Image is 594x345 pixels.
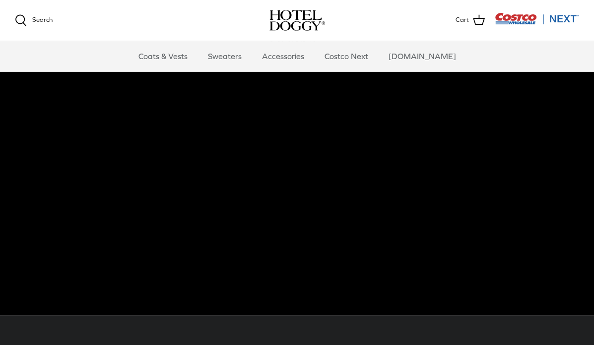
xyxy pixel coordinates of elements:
[199,41,251,71] a: Sweaters
[316,41,377,71] a: Costco Next
[269,10,325,31] a: hoteldoggy.com hoteldoggycom
[130,41,197,71] a: Coats & Vests
[456,14,485,27] a: Cart
[253,41,313,71] a: Accessories
[456,15,469,25] span: Cart
[15,14,53,26] a: Search
[32,16,53,23] span: Search
[495,12,579,25] img: Costco Next
[495,19,579,26] a: Visit Costco Next
[380,41,465,71] a: [DOMAIN_NAME]
[269,10,325,31] img: hoteldoggycom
